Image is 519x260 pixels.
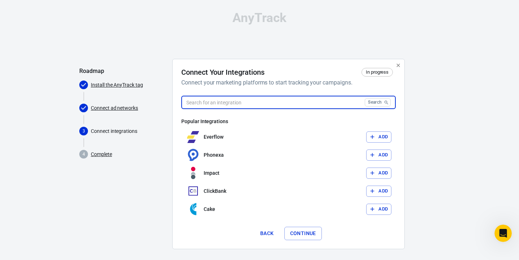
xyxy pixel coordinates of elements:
[83,152,85,157] text: 4
[366,149,391,161] button: Add
[204,151,224,159] p: Phonexa
[187,149,199,161] img: Phonexa
[187,167,199,179] img: Impact
[363,69,391,76] span: In progress
[91,104,138,112] a: Connect ad networks
[366,168,391,179] button: Add
[365,98,391,107] button: Search
[366,204,391,215] button: Add
[204,187,226,195] p: ClickBank
[91,151,112,158] a: Complete
[204,169,219,177] p: Impact
[83,129,85,134] text: 3
[187,203,199,215] img: Cake
[181,96,362,109] input: Search for an integration
[79,68,167,75] h5: Roadmap
[204,205,215,213] p: Cake
[79,12,440,24] div: AnyTrack
[181,78,393,87] h6: Connect your marketing platforms to start tracking your campaigns.
[181,118,396,125] h6: Popular Integrations
[204,133,223,141] p: Everflow
[91,81,143,89] a: Install the AnyTrack tag
[366,186,391,197] button: Add
[91,127,167,135] p: Connect integrations
[494,225,512,242] iframe: Intercom live chat
[187,185,199,197] img: ClickBank
[366,131,391,143] button: Add
[284,227,322,240] button: Continue
[256,227,279,240] button: Back
[181,68,265,77] h4: Connect Your Integrations
[187,131,199,143] img: Everflow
